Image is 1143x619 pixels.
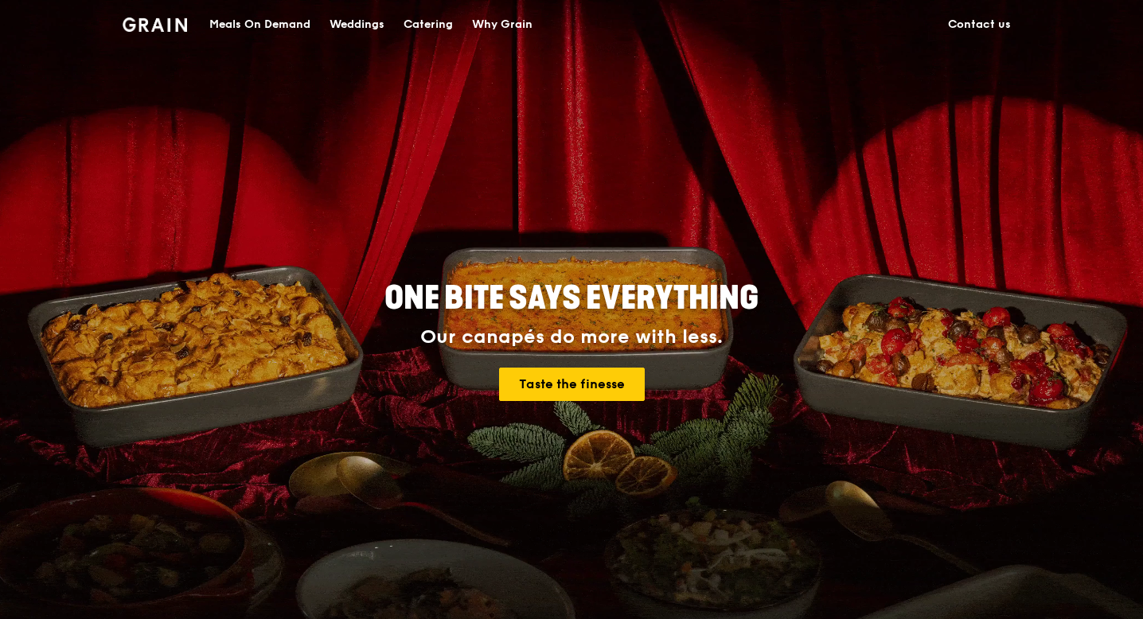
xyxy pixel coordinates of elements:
div: Meals On Demand [209,1,310,49]
a: Contact us [938,1,1020,49]
div: Our canapés do more with less. [285,326,858,348]
a: Weddings [320,1,394,49]
a: Why Grain [462,1,542,49]
img: Grain [123,18,187,32]
a: Taste the finesse [499,368,645,401]
div: Why Grain [472,1,532,49]
div: Catering [404,1,453,49]
a: Catering [394,1,462,49]
div: Weddings [330,1,384,49]
span: ONE BITE SAYS EVERYTHING [384,279,759,317]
